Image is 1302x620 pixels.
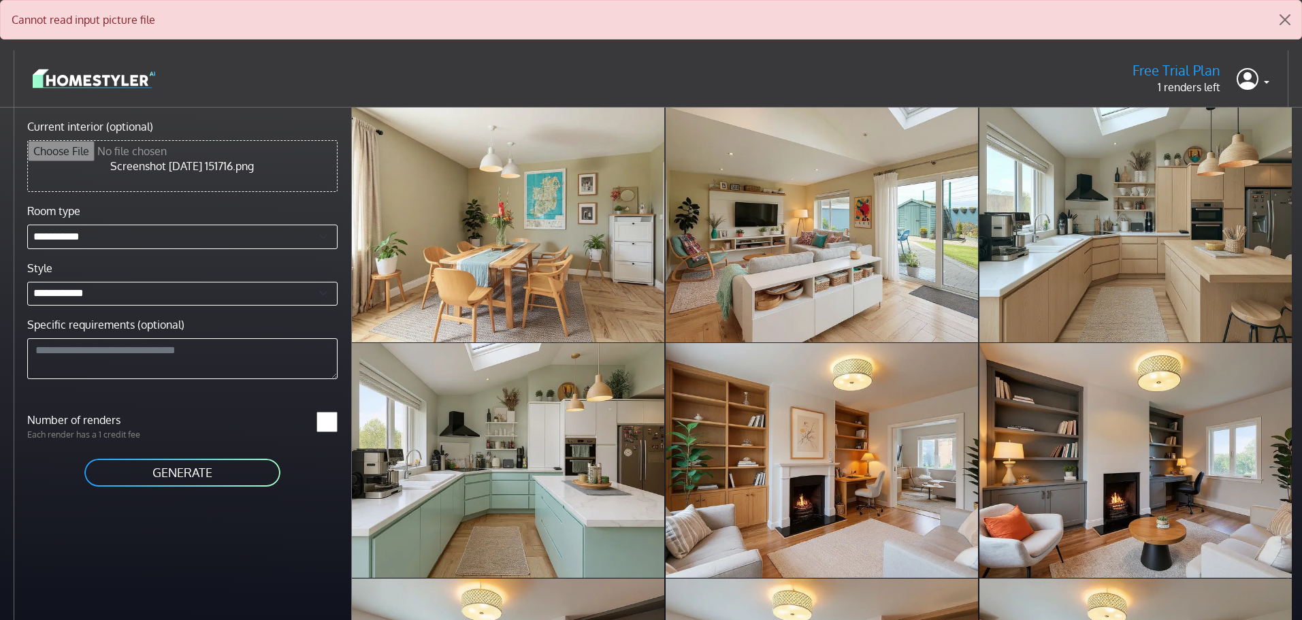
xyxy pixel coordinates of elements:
[27,260,52,276] label: Style
[1133,79,1220,95] p: 1 renders left
[33,67,155,91] img: logo-3de290ba35641baa71223ecac5eacb59cb85b4c7fdf211dc9aaecaaee71ea2f8.svg
[27,203,80,219] label: Room type
[19,428,182,441] p: Each render has a 1 credit fee
[1269,1,1301,39] button: Close
[1133,62,1220,79] h5: Free Trial Plan
[83,457,282,488] button: GENERATE
[19,412,182,428] label: Number of renders
[27,316,184,333] label: Specific requirements (optional)
[27,118,153,135] label: Current interior (optional)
